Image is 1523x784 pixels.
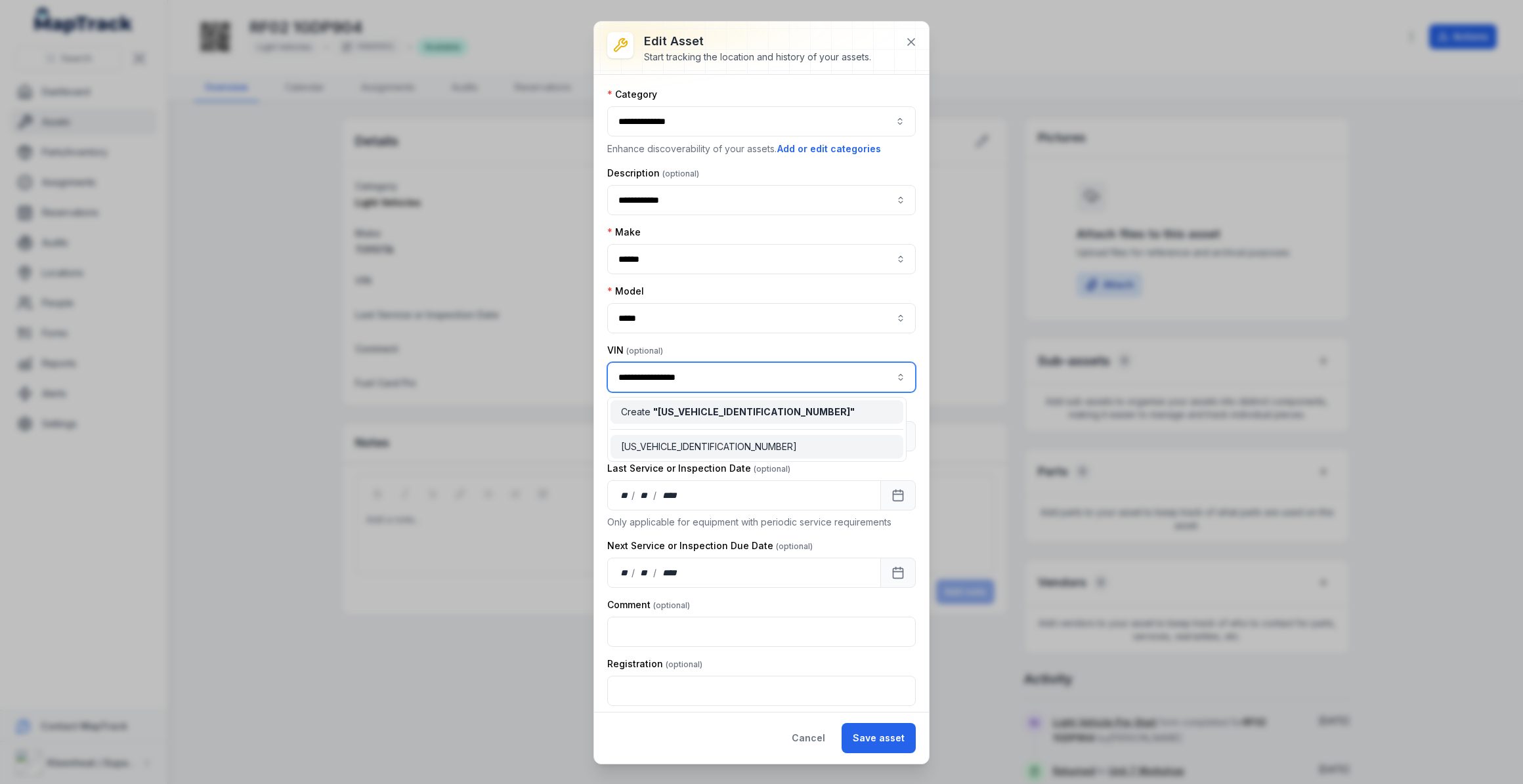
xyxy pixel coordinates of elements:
div: day, [618,489,632,502]
button: Add or edit categories [777,142,882,156]
div: year, [658,566,682,579]
p: Enhance discoverability of your assets. [607,142,916,156]
label: Model [607,285,644,298]
button: Save asset [842,723,916,753]
div: Start tracking the location and history of your assets. [644,51,871,64]
input: asset-edit:cf[8d30bdcc-ee20-45c2-b158-112416eb6043]-label [607,244,916,274]
label: Registration [607,657,702,671]
div: / [653,566,658,579]
div: month, [636,489,654,502]
button: Calendar [880,558,916,588]
span: Create [621,405,855,419]
div: month, [636,566,654,579]
div: / [632,489,636,502]
label: Last Service or Inspection Date [607,462,790,475]
p: Only applicable for equipment with periodic service requirements [607,516,916,529]
label: Description [607,167,699,180]
h3: Edit asset [644,32,871,51]
div: / [632,566,636,579]
div: / [653,489,658,502]
button: Cancel [781,723,836,753]
input: asset-edit:description-label [607,185,916,215]
label: VIN [607,344,663,357]
label: Comment [607,598,690,611]
label: Category [607,88,657,101]
span: " [US_VEHICLE_IDENTIFICATION_NUMBER] " [653,406,855,417]
label: Make [607,226,641,239]
span: [US_VEHICLE_IDENTIFICATION_NUMBER] [621,440,797,453]
label: Next Service or Inspection Due Date [607,539,813,552]
input: asset-edit:cf[2b1c1f38-d4a0-44d6-8a7a-4b22257a6752]-label [607,362,916,392]
div: year, [658,489,682,502]
button: Calendar [880,480,916,510]
input: asset-edit:cf[5827e389-34f9-4b46-9346-a02c2bfa3a05]-label [607,303,916,333]
div: day, [618,566,632,579]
